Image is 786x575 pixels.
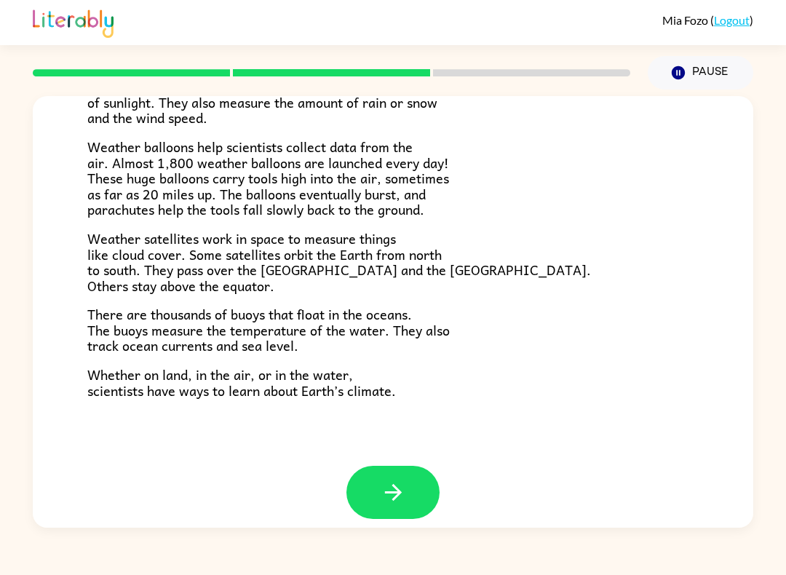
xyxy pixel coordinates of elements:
span: Weather satellites work in space to measure things like cloud cover. Some satellites orbit the Ea... [87,228,591,296]
span: There are thousands of buoys that float in the oceans. The buoys measure the temperature of the w... [87,304,450,356]
a: Logout [714,13,750,27]
span: Weather balloons help scientists collect data from the air. Almost 1,800 weather balloons are lau... [87,136,449,220]
span: Mia Fozo [662,13,710,27]
span: Whether on land, in the air, or in the water, scientists have ways to learn about Earth’s climate. [87,364,396,401]
div: ( ) [662,13,753,27]
button: Pause [648,56,753,90]
img: Literably [33,6,114,38]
